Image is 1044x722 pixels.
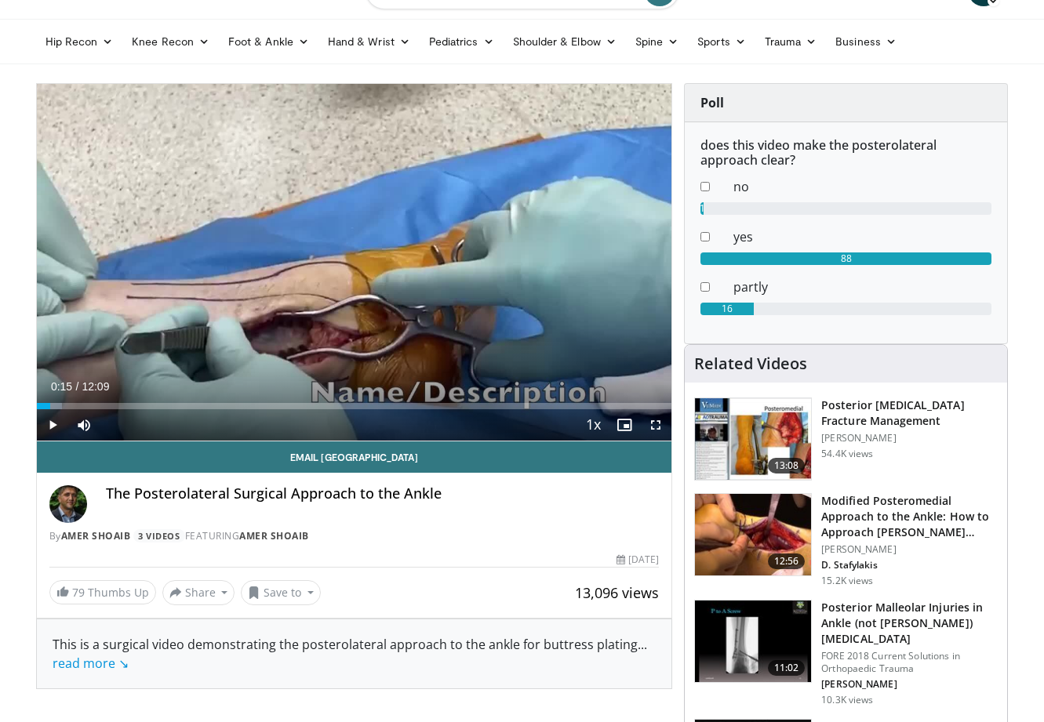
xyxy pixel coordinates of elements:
[694,600,998,706] a: 11:02 Posterior Malleolar Injuries in Ankle (not [PERSON_NAME]) [MEDICAL_DATA] FORE 2018 Current ...
[122,26,219,57] a: Knee Recon
[219,26,318,57] a: Foot & Ankle
[700,252,991,265] div: 88
[162,580,235,605] button: Share
[695,494,811,575] img: ae8508ed-6896-40ca-bae0-71b8ded2400a.150x105_q85_crop-smart_upscale.jpg
[37,441,672,473] a: Email [GEOGRAPHIC_DATA]
[700,94,724,111] strong: Poll
[577,409,609,441] button: Playback Rate
[755,26,827,57] a: Trauma
[695,398,811,480] img: 50e07c4d-707f-48cd-824d-a6044cd0d074.150x105_q85_crop-smart_upscale.jpg
[694,354,807,373] h4: Related Videos
[76,380,79,393] span: /
[49,485,87,523] img: Avatar
[617,553,659,567] div: [DATE]
[575,583,659,602] span: 13,096 views
[700,303,754,315] div: 16
[821,493,998,540] h3: Modified Posteromedial Approach to the Ankle: How to Approach [PERSON_NAME]…
[768,660,806,676] span: 11:02
[821,397,998,429] h3: Posterior [MEDICAL_DATA] Fracture Management
[49,580,156,604] a: 79 Thumbs Up
[133,529,185,542] a: 3 Videos
[768,553,806,569] span: 12:56
[239,529,309,542] a: amer shoaib
[626,26,688,57] a: Spine
[37,84,672,441] video-js: Video Player
[37,409,68,441] button: Play
[700,138,991,168] h6: does this video make the posterolateral approach clear?
[821,650,998,675] p: FORE 2018 Current Solutions in Orthopaedic Trauma
[61,529,131,542] a: amer shoaib
[694,493,998,587] a: 12:56 Modified Posteromedial Approach to the Ankle: How to Approach [PERSON_NAME]… [PERSON_NAME] ...
[722,227,1003,246] dd: yes
[821,432,998,444] p: [PERSON_NAME]
[609,409,640,441] button: Enable picture-in-picture mode
[695,600,811,682] img: c613a3bd-9827-4973-b08f-77b3ce0ba407.150x105_q85_crop-smart_upscale.jpg
[53,655,129,672] a: read more ↘
[688,26,755,57] a: Sports
[722,177,1003,196] dd: no
[821,559,998,571] p: D. Stafylakis
[504,26,626,57] a: Shoulder & Elbow
[821,678,998,691] p: [PERSON_NAME]
[821,694,873,706] p: 10.3K views
[241,580,321,605] button: Save to
[420,26,504,57] a: Pediatrics
[821,600,998,647] h3: Posterior Malleolar Injuries in Ankle (not [PERSON_NAME]) [MEDICAL_DATA]
[821,543,998,556] p: [PERSON_NAME]
[821,575,873,587] p: 15.2K views
[37,403,672,409] div: Progress Bar
[82,380,109,393] span: 12:09
[51,380,72,393] span: 0:15
[826,26,906,57] a: Business
[640,409,671,441] button: Fullscreen
[821,448,873,460] p: 54.4K views
[700,202,704,215] div: 1
[72,585,85,600] span: 79
[53,635,657,673] div: This is a surgical video demonstrating the posterolateral approach to the ankle for buttress plating
[53,636,647,672] span: ...
[768,458,806,473] span: 13:08
[36,26,123,57] a: Hip Recon
[106,485,660,502] h4: The Posterolateral Surgical Approach to the Ankle
[694,397,998,481] a: 13:08 Posterior [MEDICAL_DATA] Fracture Management [PERSON_NAME] 54.4K views
[68,409,100,441] button: Mute
[722,278,1003,296] dd: partly
[318,26,420,57] a: Hand & Wrist
[49,529,660,543] div: By FEATURING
